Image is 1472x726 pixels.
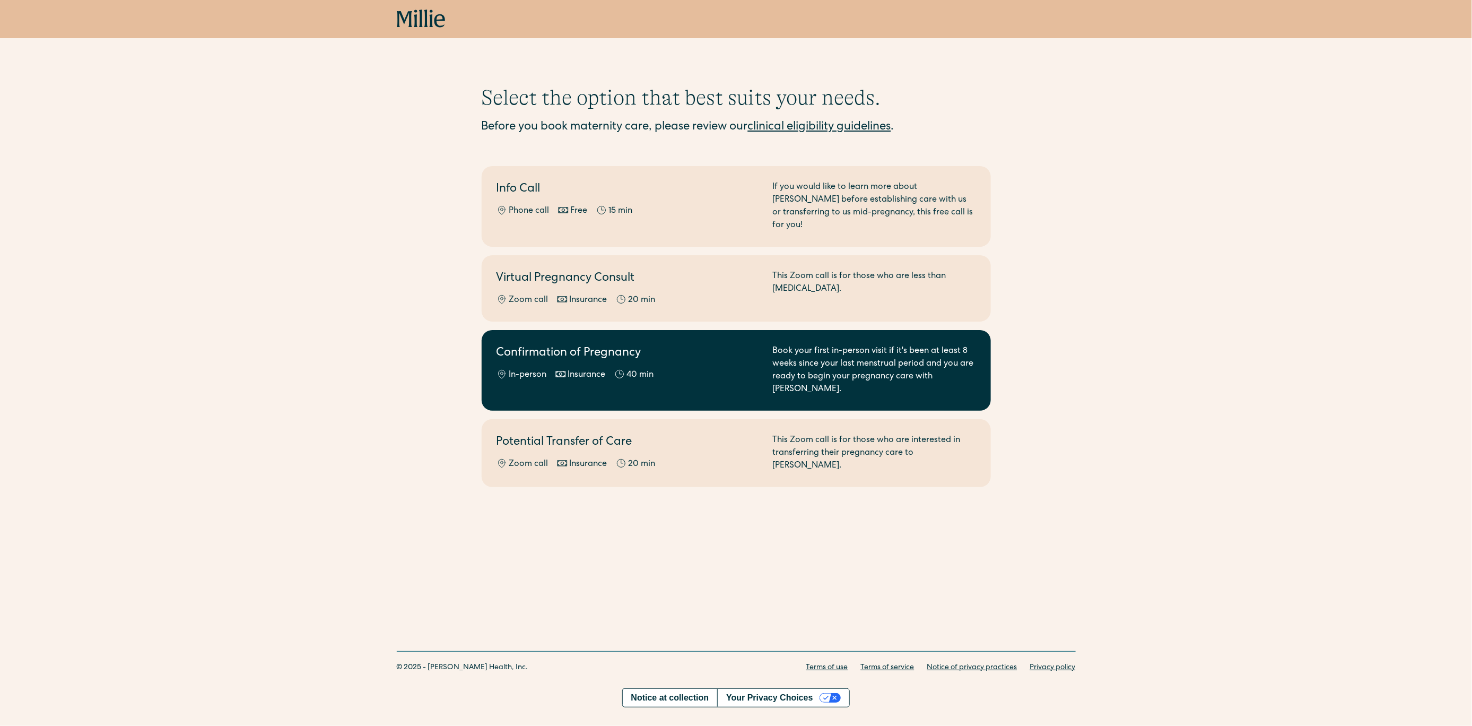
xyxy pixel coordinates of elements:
a: Notice of privacy practices [927,662,1017,673]
button: Your Privacy Choices [717,689,849,707]
a: Notice at collection [623,689,718,707]
h1: Select the option that best suits your needs. [482,85,991,110]
div: Insurance [568,369,606,382]
h2: Virtual Pregnancy Consult [497,270,760,288]
div: 20 min [629,294,656,307]
h2: Confirmation of Pregnancy [497,345,760,362]
div: If you would like to learn more about [PERSON_NAME] before establishing care with us or transferr... [773,181,976,232]
a: Potential Transfer of CareZoom callInsurance20 minThis Zoom call is for those who are interested ... [482,419,991,487]
div: Insurance [570,294,607,307]
div: Phone call [509,205,550,218]
a: clinical eligibility guidelines [748,122,891,133]
div: Book your first in-person visit if it's been at least 8 weeks since your last menstrual period an... [773,345,976,396]
a: Terms of use [806,662,848,673]
h2: Potential Transfer of Care [497,434,760,452]
div: Zoom call [509,294,548,307]
div: Zoom call [509,458,548,471]
div: Insurance [570,458,607,471]
div: This Zoom call is for those who are interested in transferring their pregnancy care to [PERSON_NA... [773,434,976,472]
div: 40 min [627,369,654,382]
div: In-person [509,369,547,382]
div: © 2025 - [PERSON_NAME] Health, Inc. [397,662,528,673]
div: 15 min [609,205,633,218]
div: Free [571,205,588,218]
div: Before you book maternity care, please review our . [482,119,991,136]
a: Virtual Pregnancy ConsultZoom callInsurance20 minThis Zoom call is for those who are less than [M... [482,255,991,322]
a: Info CallPhone callFree15 minIf you would like to learn more about [PERSON_NAME] before establish... [482,166,991,247]
a: Privacy policy [1030,662,1076,673]
div: 20 min [629,458,656,471]
a: Confirmation of PregnancyIn-personInsurance40 minBook your first in-person visit if it's been at ... [482,330,991,411]
h2: Info Call [497,181,760,198]
a: Terms of service [861,662,914,673]
div: This Zoom call is for those who are less than [MEDICAL_DATA]. [773,270,976,307]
